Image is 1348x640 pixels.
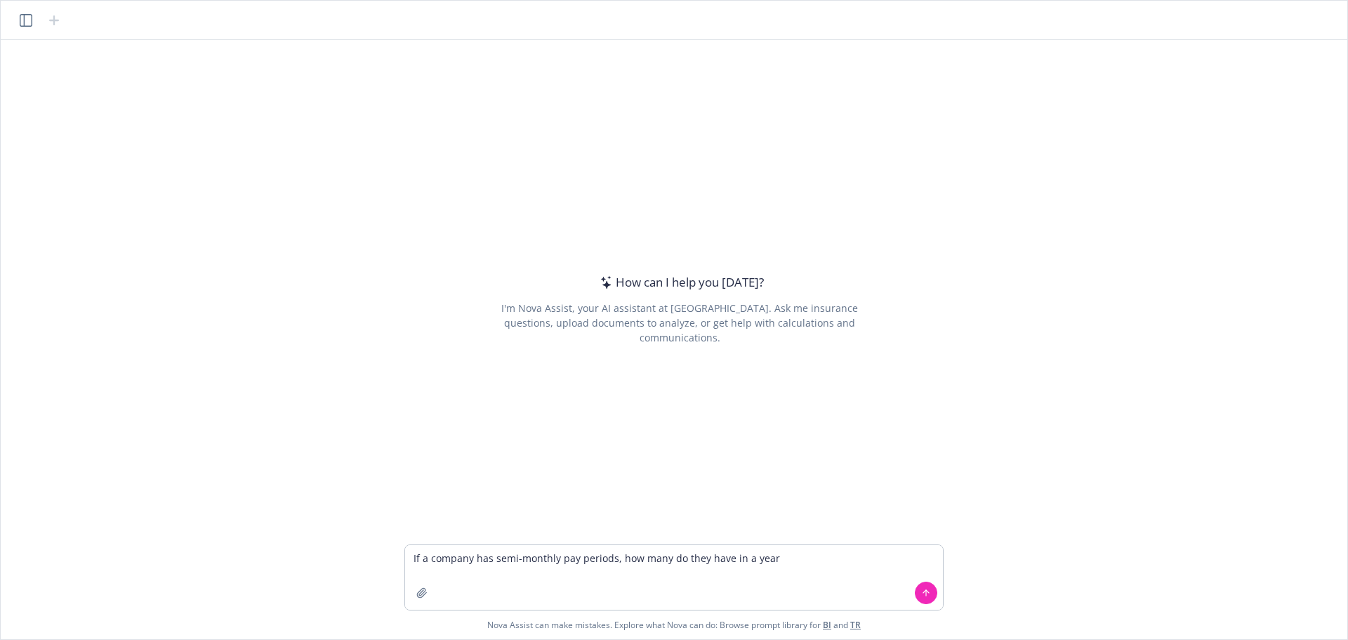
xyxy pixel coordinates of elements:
[482,301,877,345] div: I'm Nova Assist, your AI assistant at [GEOGRAPHIC_DATA]. Ask me insurance questions, upload docum...
[823,619,831,631] a: BI
[596,273,764,292] div: How can I help you [DATE]?
[850,619,861,631] a: TR
[487,610,861,639] span: Nova Assist can make mistakes. Explore what Nova can do: Browse prompt library for and
[405,545,943,610] textarea: If a company has semi-monthly pay periods, how many do they have in a year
